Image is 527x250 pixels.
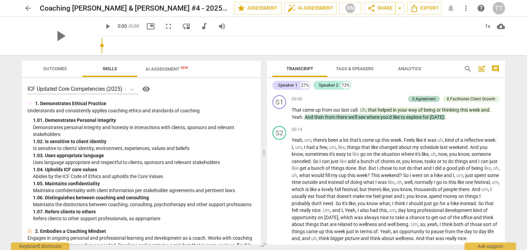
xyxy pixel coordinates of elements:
p: Is sensitive to clients' identity, environment, experiences, values and beliefs [33,145,255,152]
span: I [410,173,412,178]
span: Filler word [431,151,436,157]
span: in [393,107,398,113]
span: it's [329,151,336,157]
span: well [404,179,412,185]
span: Tags & Speakers [336,66,374,71]
span: things [347,145,361,150]
span: reflective [464,137,484,143]
span: . [358,107,360,113]
button: Play [102,20,114,33]
span: my [331,173,339,178]
span: come [362,137,375,143]
span: , [490,179,492,185]
span: But [368,165,377,171]
span: bunch [311,165,326,171]
span: now [438,151,447,157]
span: about [399,145,412,150]
span: would [311,173,325,178]
span: bunch [361,159,375,164]
div: 8.Facilitates Client Growth [447,96,495,102]
span: up [315,107,322,113]
span: week [469,107,481,113]
span: 0:00 [118,23,127,29]
span: canceled [292,159,311,164]
span: , [402,179,404,185]
span: or [436,107,442,113]
div: Change speaker [272,95,286,109]
span: , [499,179,500,185]
span: helped [378,107,393,113]
span: few [319,145,327,150]
span: . [366,165,368,171]
span: a [339,137,343,143]
span: , [400,159,402,164]
div: 1. 01. Demonstrates Personal integrity [33,117,255,124]
div: Keyboard shortcuts [11,242,69,250]
span: chores [380,159,396,164]
span: this [348,173,356,178]
span: Filler word [437,137,443,143]
span: share [367,4,375,12]
span: of [375,159,380,164]
div: TT [493,2,505,14]
span: sometimes [305,151,329,157]
div: 1. 05. Maintains confidentiality [33,180,255,187]
p: Uses language appropriate and respectful to clients, sponsors and relevant stakeholders [33,159,255,166]
span: AI Assessment [145,66,188,72]
span: job [458,165,466,171]
span: Filler word [329,145,336,150]
span: to [393,165,399,171]
span: some [487,173,499,178]
span: things [331,165,346,171]
div: 73% [341,82,350,89]
span: see [358,114,366,120]
div: Ask support [465,242,516,250]
span: Filler word [484,165,491,171]
span: , [395,179,397,185]
span: Transcript [286,66,313,71]
span: post_add [478,65,486,73]
span: I [377,165,379,171]
span: , [302,145,304,150]
span: I [434,179,436,185]
span: of [466,165,471,171]
span: star [237,4,245,12]
div: Speaker 1 [278,82,297,89]
span: been [328,137,339,143]
span: Filler word [493,165,499,171]
p: Demonstrates personal integrity and honesty in interactions with clients, sponsors and relevant s... [33,124,255,138]
button: Switch to audio player [198,20,210,33]
span: I [453,173,454,178]
span: to [443,179,448,185]
span: Export [410,4,439,12]
span: . [495,137,497,143]
span: Filler word [338,145,345,150]
span: I [304,145,306,150]
span: I [375,179,378,185]
span: I [478,159,481,164]
span: a [443,165,446,171]
span: This [371,173,381,178]
span: AI Assessment [288,4,333,12]
span: Analytics [398,66,421,71]
span: from [325,114,336,120]
span: . [311,159,313,164]
span: done [346,165,356,171]
span: weekend [381,173,400,178]
button: Fullscreen [162,20,175,33]
span: I [292,145,293,150]
span: fill [325,173,331,178]
span: Feels [404,137,416,143]
span: we'll [348,114,358,120]
span: . [444,114,445,120]
span: , [463,173,465,178]
div: Speaker 2 [319,82,338,89]
span: explore [406,114,423,120]
span: of [326,165,331,171]
button: Show/Hide comments [490,63,501,74]
span: know [411,159,422,164]
span: Filler word [352,151,360,157]
button: Assessment [234,2,282,14]
span: that [368,107,378,113]
span: get [300,165,307,171]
